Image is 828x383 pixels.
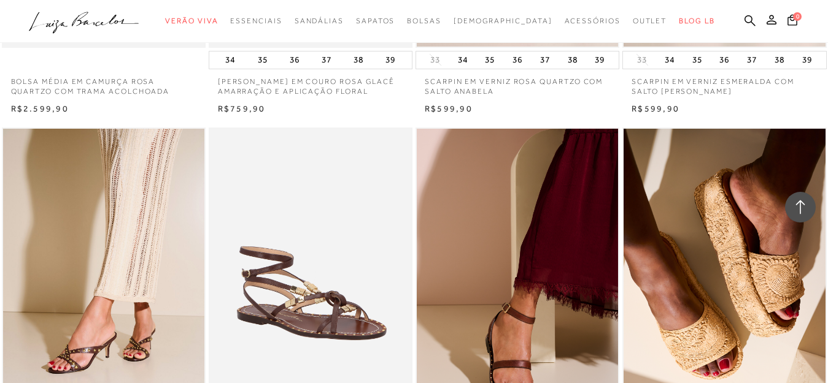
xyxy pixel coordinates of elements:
a: noSubCategoriesText [165,10,218,32]
button: 39 [591,51,608,69]
a: noSubCategoriesText [230,10,282,32]
button: 39 [799,51,816,69]
button: 34 [661,51,678,69]
a: BOLSA MÉDIA EM CAMURÇA ROSA QUARTZO COM TRAMA ACOLCHOADA [2,69,206,97]
button: 36 [509,51,526,69]
span: R$599,90 [632,104,679,113]
span: R$2.599,90 [11,104,69,113]
a: [PERSON_NAME] EM COURO ROSA GLACÊ AMARRAÇÃO E APLICAÇÃO FLORAL [209,69,412,97]
button: 37 [318,51,335,69]
button: 36 [716,51,733,69]
span: Acessórios [565,17,621,25]
span: Verão Viva [165,17,218,25]
button: 33 [633,54,651,66]
span: Outlet [633,17,667,25]
button: 34 [454,51,471,69]
span: Essenciais [230,17,282,25]
a: noSubCategoriesText [565,10,621,32]
a: noSubCategoriesText [633,10,667,32]
span: R$599,90 [425,104,473,113]
a: SCARPIN EM VERNIZ ROSA QUARTZO COM SALTO ANABELA [416,69,619,97]
button: 37 [743,51,760,69]
button: 39 [382,51,399,69]
button: 34 [222,51,239,69]
button: 38 [350,51,367,69]
span: Bolsas [407,17,441,25]
button: 36 [286,51,303,69]
a: BLOG LB [679,10,714,32]
a: noSubCategoriesText [295,10,344,32]
button: 0 [784,13,801,30]
span: Sapatos [356,17,395,25]
button: 33 [427,54,444,66]
button: 38 [564,51,581,69]
span: BLOG LB [679,17,714,25]
a: noSubCategoriesText [454,10,552,32]
button: 35 [481,51,498,69]
a: noSubCategoriesText [356,10,395,32]
button: 37 [536,51,554,69]
span: 0 [793,12,802,21]
span: R$759,90 [218,104,266,113]
span: Sandálias [295,17,344,25]
button: 35 [689,51,706,69]
a: SCARPIN EM VERNIZ ESMERALDA COM SALTO [PERSON_NAME] [622,69,826,97]
button: 35 [254,51,271,69]
span: [DEMOGRAPHIC_DATA] [454,17,552,25]
a: noSubCategoriesText [407,10,441,32]
button: 38 [771,51,788,69]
